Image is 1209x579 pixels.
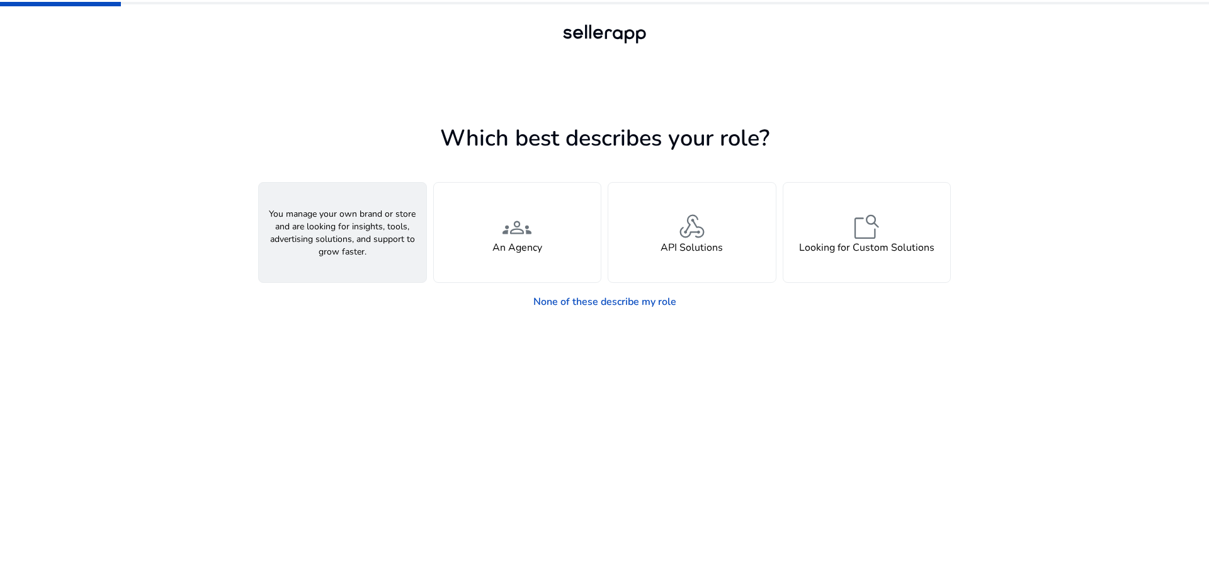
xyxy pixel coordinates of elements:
span: groups [502,212,532,242]
span: feature_search [851,212,882,242]
button: You manage your own brand or store and are looking for insights, tools, advertising solutions, an... [258,182,427,283]
h4: An Agency [492,242,542,254]
h4: Looking for Custom Solutions [799,242,934,254]
span: webhook [677,212,707,242]
h1: Which best describes your role? [258,125,951,152]
h4: API Solutions [661,242,723,254]
button: feature_searchLooking for Custom Solutions [783,182,951,283]
button: groupsAn Agency [433,182,602,283]
button: webhookAPI Solutions [608,182,776,283]
a: None of these describe my role [523,289,686,314]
